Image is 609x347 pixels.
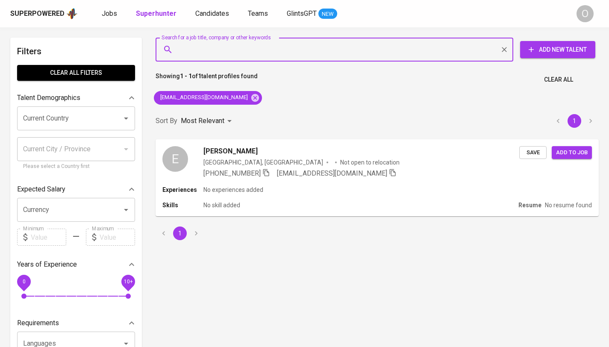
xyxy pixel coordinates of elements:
p: Years of Experience [17,259,77,270]
div: Years of Experience [17,256,135,273]
div: [EMAIL_ADDRESS][DOMAIN_NAME] [154,91,262,105]
b: 1 - 1 [180,73,192,79]
div: Requirements [17,315,135,332]
p: Requirements [17,318,59,328]
a: Superpoweredapp logo [10,7,78,20]
p: Experiences [162,185,203,194]
button: Add New Talent [520,41,595,58]
p: No experiences added [203,185,263,194]
a: E[PERSON_NAME][GEOGRAPHIC_DATA], [GEOGRAPHIC_DATA]Not open to relocation[PHONE_NUMBER] [EMAIL_ADD... [156,139,599,216]
a: Superhunter [136,9,178,19]
p: No skill added [203,201,240,209]
span: Jobs [102,9,117,18]
span: Add to job [556,148,588,158]
div: Talent Demographics [17,89,135,106]
span: 10+ [124,279,132,285]
p: Expected Salary [17,184,65,194]
a: Candidates [195,9,231,19]
button: page 1 [173,226,187,240]
span: GlintsGPT [287,9,317,18]
b: 1 [198,73,201,79]
span: [PHONE_NUMBER] [203,169,261,177]
span: [EMAIL_ADDRESS][DOMAIN_NAME] [154,94,253,102]
b: Superhunter [136,9,177,18]
p: Sort By [156,116,177,126]
span: NEW [318,10,337,18]
button: Open [120,204,132,216]
p: Most Relevant [181,116,224,126]
button: Clear All [541,72,577,88]
p: Not open to relocation [340,158,400,167]
button: Save [519,146,547,159]
button: Open [120,112,132,124]
button: Add to job [552,146,592,159]
p: No resume found [545,201,592,209]
span: Save [524,148,542,158]
a: Teams [248,9,270,19]
nav: pagination navigation [550,114,599,128]
p: Resume [518,201,541,209]
input: Value [31,229,66,246]
input: Value [100,229,135,246]
h6: Filters [17,44,135,58]
div: [GEOGRAPHIC_DATA], [GEOGRAPHIC_DATA] [203,158,323,167]
span: Clear All filters [24,68,128,78]
button: Clear All filters [17,65,135,81]
span: Candidates [195,9,229,18]
span: [EMAIL_ADDRESS][DOMAIN_NAME] [277,169,387,177]
div: O [577,5,594,22]
img: app logo [66,7,78,20]
p: Skills [162,201,203,209]
div: Superpowered [10,9,65,19]
p: Talent Demographics [17,93,80,103]
span: Clear All [544,74,573,85]
span: [PERSON_NAME] [203,146,258,156]
span: Add New Talent [527,44,588,55]
div: Most Relevant [181,113,235,129]
button: Clear [498,44,510,56]
p: Showing of talent profiles found [156,72,258,88]
nav: pagination navigation [156,226,204,240]
div: E [162,146,188,172]
a: GlintsGPT NEW [287,9,337,19]
div: Expected Salary [17,181,135,198]
p: Please select a Country first [23,162,129,171]
span: 0 [22,279,25,285]
button: page 1 [568,114,581,128]
span: Teams [248,9,268,18]
a: Jobs [102,9,119,19]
